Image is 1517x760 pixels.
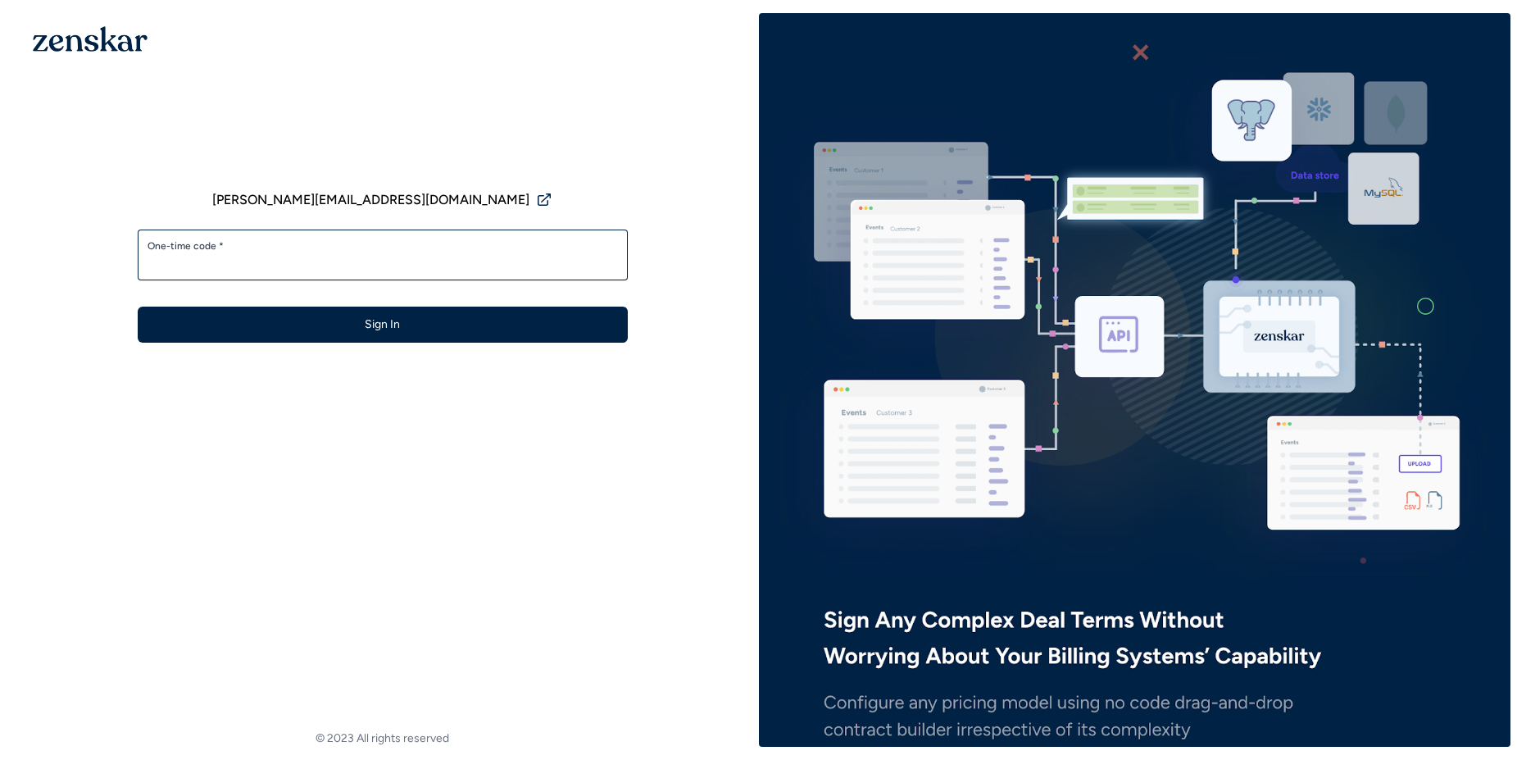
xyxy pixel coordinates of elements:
[212,190,529,210] span: [PERSON_NAME][EMAIL_ADDRESS][DOMAIN_NAME]
[33,26,148,52] img: 1OGAJ2xQqyY4LXKgY66KYq0eOWRCkrZdAb3gUhuVAqdWPZE9SRJmCz+oDMSn4zDLXe31Ii730ItAGKgCKgCCgCikA4Av8PJUP...
[7,730,759,747] footer: © 2023 All rights reserved
[148,239,618,253] label: One-time code *
[138,307,628,343] button: Sign In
